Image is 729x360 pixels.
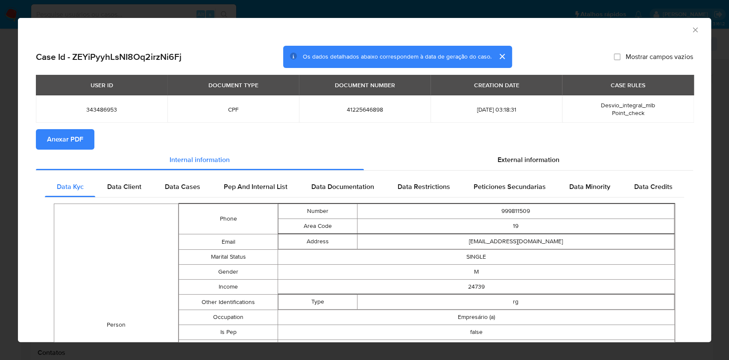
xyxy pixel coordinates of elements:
[47,130,83,149] span: Anexar PDF
[278,295,357,310] td: Type
[357,295,674,310] td: rg
[278,325,675,340] td: false
[179,310,278,325] td: Occupation
[179,340,278,355] td: Birthdate
[474,182,546,192] span: Peticiones Secundarias
[278,265,675,280] td: M
[606,78,650,92] div: CASE RULES
[178,106,289,113] span: CPF
[179,280,278,295] td: Income
[179,204,278,234] td: Phone
[357,219,674,234] td: 19
[45,177,684,197] div: Detailed internal info
[498,155,559,165] span: External information
[46,106,157,113] span: 343486953
[36,51,182,62] h2: Case Id - ZEYiPyyhLsNI8Oq2irzNi6Fj
[626,53,693,61] span: Mostrar campos vazios
[357,234,674,249] td: [EMAIL_ADDRESS][DOMAIN_NAME]
[398,182,450,192] span: Data Restrictions
[224,182,287,192] span: Pep And Internal List
[357,204,674,219] td: 999811509
[311,182,374,192] span: Data Documentation
[278,310,675,325] td: Empresário (a)
[278,234,357,249] td: Address
[107,182,141,192] span: Data Client
[36,150,693,170] div: Detailed info
[179,234,278,250] td: Email
[179,295,278,310] td: Other Identifications
[634,182,672,192] span: Data Credits
[278,280,675,295] td: 24739
[165,182,200,192] span: Data Cases
[170,155,230,165] span: Internal information
[278,250,675,265] td: SINGLE
[468,78,524,92] div: CREATION DATE
[569,182,610,192] span: Data Minority
[57,182,84,192] span: Data Kyc
[612,109,644,117] span: Point_check
[278,340,675,355] td: [DATE]
[36,129,94,150] button: Anexar PDF
[179,325,278,340] td: Is Pep
[614,53,621,60] input: Mostrar campos vazios
[278,204,357,219] td: Number
[85,78,118,92] div: USER ID
[203,78,263,92] div: DOCUMENT TYPE
[441,106,552,113] span: [DATE] 03:18:31
[18,18,711,342] div: closure-recommendation-modal
[601,101,655,109] span: Desvio_integral_mlb
[303,53,492,61] span: Os dados detalhados abaixo correspondem à data de geração do caso.
[492,46,512,67] button: cerrar
[691,26,699,33] button: Fechar a janela
[330,78,400,92] div: DOCUMENT NUMBER
[179,250,278,265] td: Marital Status
[309,106,420,113] span: 41225646898
[179,265,278,280] td: Gender
[278,219,357,234] td: Area Code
